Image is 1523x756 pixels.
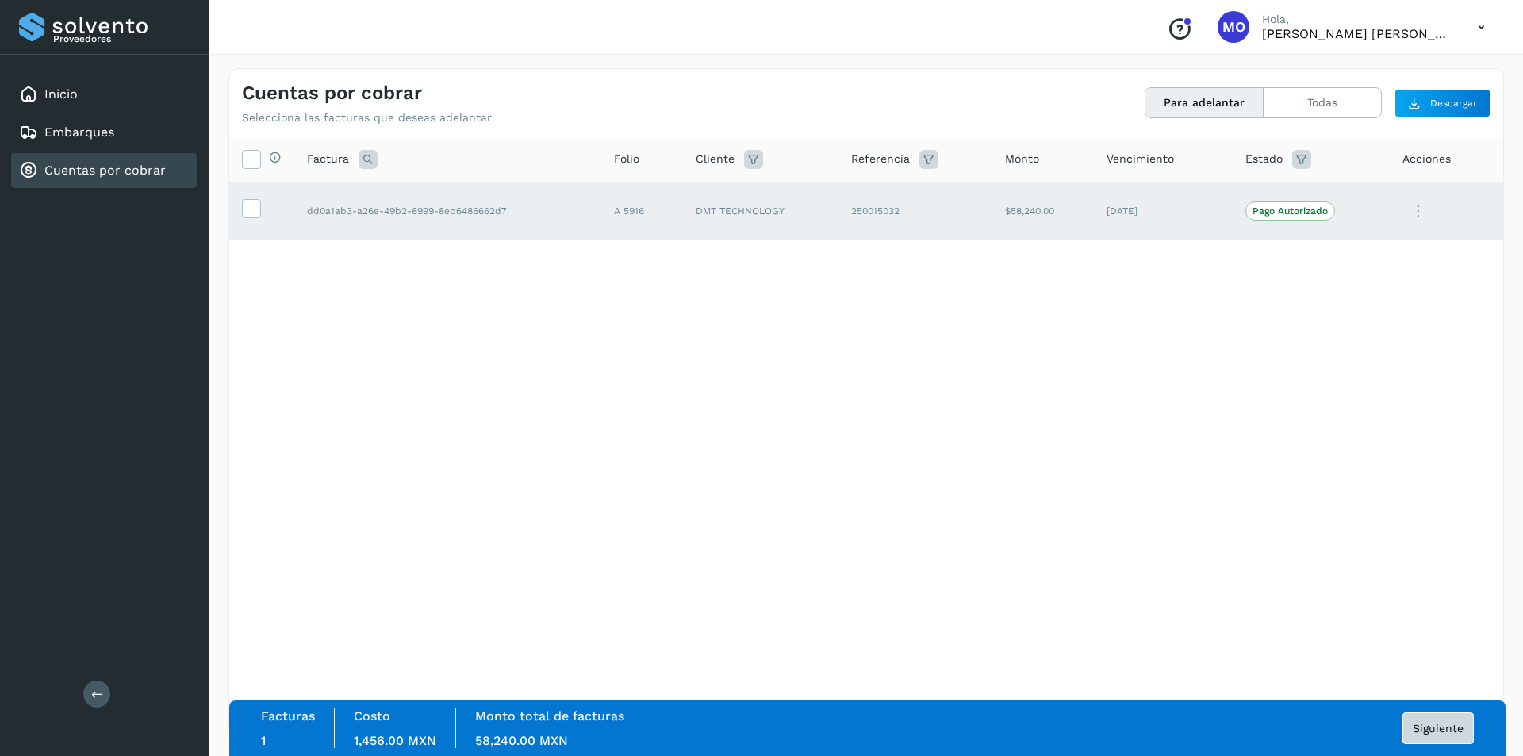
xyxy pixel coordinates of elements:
[1245,151,1283,167] span: Estado
[601,182,684,240] td: A 5916
[354,733,436,748] span: 1,456.00 MXN
[261,708,315,723] label: Facturas
[44,125,114,140] a: Embarques
[1262,13,1452,26] p: Hola,
[11,153,197,188] div: Cuentas por cobrar
[1107,151,1174,167] span: Vencimiento
[11,115,197,150] div: Embarques
[1094,182,1233,240] td: [DATE]
[683,182,838,240] td: DMT TECHNOLOGY
[1005,151,1039,167] span: Monto
[475,708,624,723] label: Monto total de facturas
[1394,89,1490,117] button: Descargar
[1264,88,1381,117] button: Todas
[307,151,349,167] span: Factura
[242,82,422,105] h4: Cuentas por cobrar
[44,163,166,178] a: Cuentas por cobrar
[294,182,601,240] td: dd0a1ab3-a26e-49b2-8999-8eb6486662d7
[53,33,190,44] p: Proveedores
[1402,151,1451,167] span: Acciones
[851,151,910,167] span: Referencia
[1413,723,1464,734] span: Siguiente
[475,733,568,748] span: 58,240.00 MXN
[354,708,390,723] label: Costo
[1430,96,1477,110] span: Descargar
[11,77,197,112] div: Inicio
[44,86,78,102] a: Inicio
[1145,88,1264,117] button: Para adelantar
[1402,712,1474,744] button: Siguiente
[838,182,992,240] td: 250015032
[1262,26,1452,41] p: Macaria Olvera Camarillo
[1253,205,1328,217] p: Pago Autorizado
[242,111,492,125] p: Selecciona las facturas que deseas adelantar
[696,151,735,167] span: Cliente
[614,151,639,167] span: Folio
[261,733,266,748] span: 1
[992,182,1094,240] td: $58,240.00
